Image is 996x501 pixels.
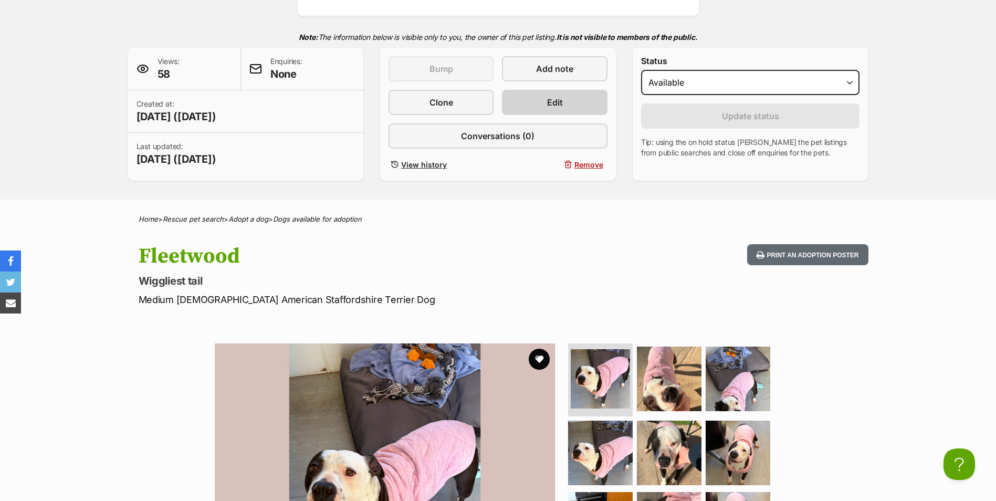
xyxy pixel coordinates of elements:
p: Last updated: [137,141,216,166]
span: Clone [429,96,453,109]
p: The information below is visible only to you, the owner of this pet listing. [128,26,868,48]
img: Photo of Fleetwood [706,421,770,485]
button: Print an adoption poster [747,244,868,266]
img: Photo of Fleetwood [571,349,630,409]
button: favourite [529,349,550,370]
img: Photo of Fleetwood [706,347,770,411]
a: Home [139,215,158,223]
strong: Note: [299,33,318,41]
img: Photo of Fleetwood [637,421,701,485]
p: Created at: [137,99,216,124]
button: Bump [389,56,494,81]
label: Status [641,56,860,66]
span: Conversations (0) [461,130,534,142]
p: Wiggliest tail [139,274,583,288]
span: 58 [158,67,180,81]
span: View history [401,159,447,170]
span: Edit [547,96,563,109]
a: View history [389,157,494,172]
h1: Fleetwood [139,244,583,268]
span: Bump [429,62,453,75]
div: > > > [112,215,884,223]
span: None [270,67,302,81]
span: Add note [536,62,573,75]
span: Update status [722,110,779,122]
a: Add note [502,56,607,81]
a: Conversations (0) [389,123,607,149]
span: [DATE] ([DATE]) [137,109,216,124]
img: Photo of Fleetwood [568,421,633,485]
p: Enquiries: [270,56,302,81]
strong: It is not visible to members of the public. [557,33,698,41]
span: Remove [574,159,603,170]
a: Clone [389,90,494,115]
p: Views: [158,56,180,81]
button: Remove [502,157,607,172]
span: [DATE] ([DATE]) [137,152,216,166]
a: Rescue pet search [163,215,224,223]
iframe: Help Scout Beacon - Open [943,448,975,480]
p: Tip: using the on hold status [PERSON_NAME] the pet listings from public searches and close off e... [641,137,860,158]
button: Update status [641,103,860,129]
a: Adopt a dog [228,215,268,223]
a: Dogs available for adoption [273,215,362,223]
a: Edit [502,90,607,115]
img: Photo of Fleetwood [637,347,701,411]
p: Medium [DEMOGRAPHIC_DATA] American Staffordshire Terrier Dog [139,293,583,307]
